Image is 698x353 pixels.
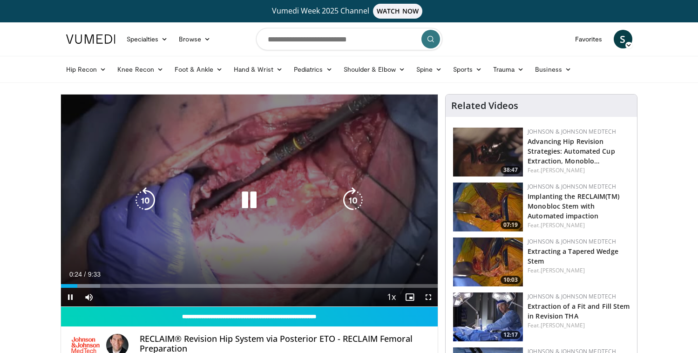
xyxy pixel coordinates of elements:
div: Feat. [528,166,630,175]
a: Trauma [488,60,530,79]
a: Hip Recon [61,60,112,79]
a: Favorites [569,30,608,48]
a: S [614,30,632,48]
a: Browse [173,30,216,48]
a: [PERSON_NAME] [541,266,585,274]
div: Feat. [528,266,630,275]
img: VuMedi Logo [66,34,115,44]
a: Specialties [121,30,174,48]
button: Mute [80,288,98,306]
img: 82aed312-2a25-4631-ae62-904ce62d2708.150x105_q85_crop-smart_upscale.jpg [453,292,523,341]
video-js: Video Player [61,95,438,307]
span: 9:33 [88,271,101,278]
a: Business [529,60,577,79]
a: 07:19 [453,183,523,231]
span: WATCH NOW [373,4,422,19]
a: Pediatrics [288,60,338,79]
span: 07:19 [501,221,521,229]
a: Extraction of a Fit and Fill Stem in Revision THA [528,302,630,320]
a: 12:17 [453,292,523,341]
a: 10:03 [453,238,523,286]
span: 10:03 [501,276,521,284]
a: [PERSON_NAME] [541,166,585,174]
button: Playback Rate [382,288,400,306]
a: 38:47 [453,128,523,176]
a: Implanting the RECLAIM(TM) Monobloc Stem with Automated impaction [528,192,619,220]
span: / [84,271,86,278]
a: [PERSON_NAME] [541,321,585,329]
img: ffc33e66-92ed-4f11-95c4-0a160745ec3c.150x105_q85_crop-smart_upscale.jpg [453,183,523,231]
a: Sports [447,60,488,79]
a: Vumedi Week 2025 ChannelWATCH NOW [68,4,631,19]
span: 38:47 [501,166,521,174]
span: 12:17 [501,331,521,339]
button: Fullscreen [419,288,438,306]
span: 0:24 [69,271,82,278]
div: Feat. [528,221,630,230]
input: Search topics, interventions [256,28,442,50]
a: [PERSON_NAME] [541,221,585,229]
a: Johnson & Johnson MedTech [528,292,616,300]
img: 0b84e8e2-d493-4aee-915d-8b4f424ca292.150x105_q85_crop-smart_upscale.jpg [453,238,523,286]
button: Enable picture-in-picture mode [400,288,419,306]
a: Foot & Ankle [169,60,228,79]
div: Progress Bar [61,284,438,288]
a: Johnson & Johnson MedTech [528,183,616,190]
a: Shoulder & Elbow [338,60,411,79]
a: Advancing Hip Revision Strategies: Automated Cup Extraction, Monoblo… [528,137,615,165]
a: Extracting a Tapered Wedge Stem [528,247,618,265]
a: Hand & Wrist [228,60,288,79]
a: Johnson & Johnson MedTech [528,238,616,245]
a: Johnson & Johnson MedTech [528,128,616,136]
button: Pause [61,288,80,306]
a: Knee Recon [112,60,169,79]
div: Feat. [528,321,630,330]
img: 9f1a5b5d-2ba5-4c40-8e0c-30b4b8951080.150x105_q85_crop-smart_upscale.jpg [453,128,523,176]
h4: Related Videos [451,100,518,111]
a: Spine [411,60,447,79]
